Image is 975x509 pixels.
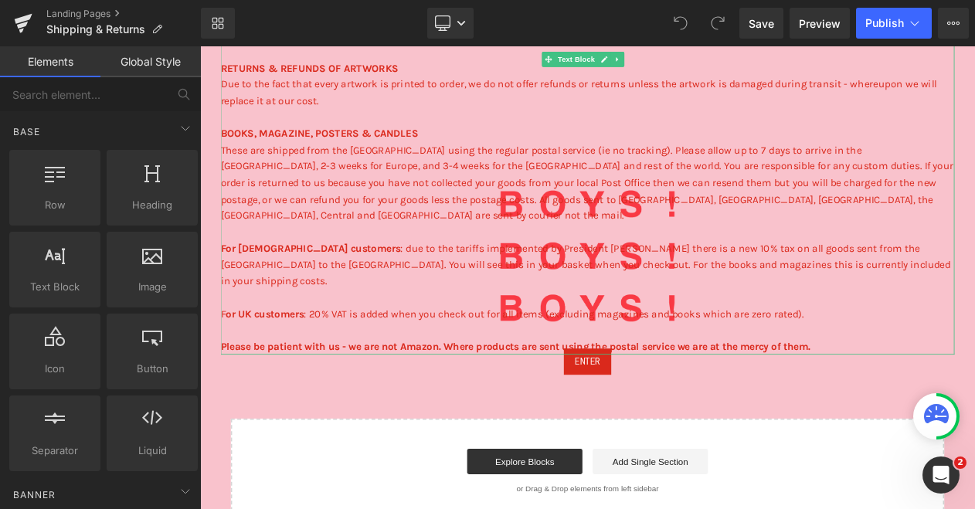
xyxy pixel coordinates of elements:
[749,15,774,32] span: Save
[25,355,736,369] strong: Please be patient with us - we are not Amazon. Where products are sent using the postal service w...
[922,456,960,494] iframe: Intercom live chat
[25,19,239,33] strong: RETURNS & REFUNDS OF ARTWORKS
[428,6,479,25] span: Text Block
[865,17,904,29] span: Publish
[25,115,910,214] p: These are shipped from the [GEOGRAPHIC_DATA] using the regular postal service (ie no tracking). P...
[46,23,145,36] span: Shipping & Returns
[14,197,96,213] span: Row
[790,8,850,39] a: Preview
[111,443,193,459] span: Liquid
[14,361,96,377] span: Icon
[201,8,235,39] a: New Library
[799,15,841,32] span: Preview
[31,315,125,330] strong: or UK customers
[702,8,733,39] button: Redo
[111,361,193,377] span: Button
[954,456,967,469] span: 2
[111,197,193,213] span: Heading
[25,236,242,250] strong: For [DEMOGRAPHIC_DATA] customers
[111,279,193,295] span: Image
[495,6,511,25] a: Expand / Collapse
[12,487,57,502] span: Banner
[25,313,910,352] p: F : 20% VAT is added when you check out for all items (excluding magazines and books which are ze...
[25,97,263,112] strong: BOOKS, MAGAZINE, POSTERS & CANDLES
[856,8,932,39] button: Publish
[14,279,96,295] span: Text Block
[100,46,201,77] a: Global Style
[938,8,969,39] button: More
[25,214,910,293] p: : due to the tariffs implemented by President [PERSON_NAME] there is a new 10% tax on all goods s...
[665,8,696,39] button: Undo
[46,8,201,20] a: Landing Pages
[14,443,96,459] span: Separator
[25,36,910,114] p: Due to the fact that every artwork is printed to order, we do not offer refunds or returns unless...
[12,124,42,139] span: Base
